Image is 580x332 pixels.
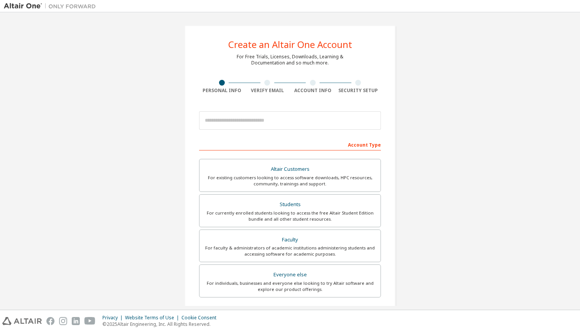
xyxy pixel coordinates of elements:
[72,317,80,325] img: linkedin.svg
[46,317,54,325] img: facebook.svg
[290,88,336,94] div: Account Info
[102,315,125,321] div: Privacy
[84,317,96,325] img: youtube.svg
[204,199,376,210] div: Students
[125,315,181,321] div: Website Terms of Use
[204,280,376,292] div: For individuals, businesses and everyone else looking to try Altair software and explore our prod...
[245,88,290,94] div: Verify Email
[204,164,376,175] div: Altair Customers
[59,317,67,325] img: instagram.svg
[2,317,42,325] img: altair_logo.svg
[204,245,376,257] div: For faculty & administrators of academic institutions administering students and accessing softwa...
[336,88,381,94] div: Security Setup
[204,210,376,222] div: For currently enrolled students looking to access the free Altair Student Edition bundle and all ...
[204,235,376,245] div: Faculty
[102,321,221,327] p: © 2025 Altair Engineering, Inc. All Rights Reserved.
[199,88,245,94] div: Personal Info
[204,175,376,187] div: For existing customers looking to access software downloads, HPC resources, community, trainings ...
[4,2,100,10] img: Altair One
[237,54,343,66] div: For Free Trials, Licenses, Downloads, Learning & Documentation and so much more.
[204,269,376,280] div: Everyone else
[228,40,352,49] div: Create an Altair One Account
[181,315,221,321] div: Cookie Consent
[199,138,381,150] div: Account Type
